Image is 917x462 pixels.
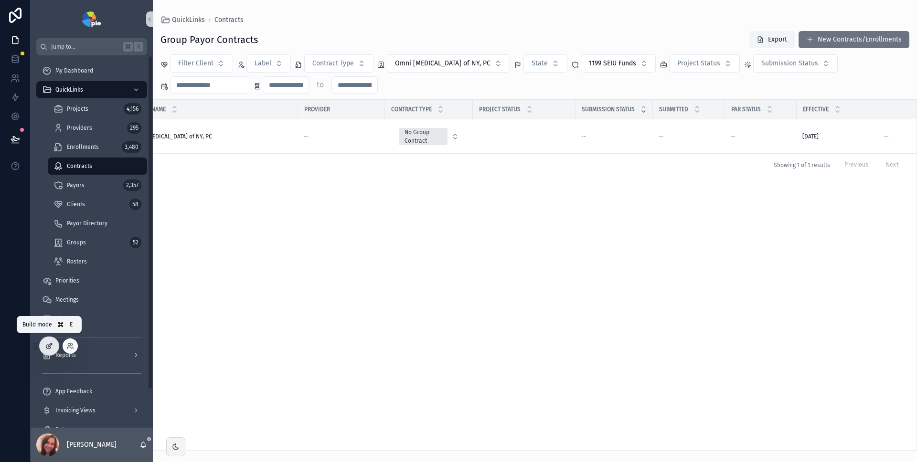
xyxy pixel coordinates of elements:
span: Effective [803,105,829,113]
a: App Feedback [36,383,147,400]
span: Contracts [67,162,92,170]
span: State [532,59,548,68]
a: -- [581,133,647,140]
span: Payors [67,181,85,189]
span: Build mode [22,321,52,328]
a: -- [731,133,791,140]
button: Select Button [391,124,467,149]
a: Select Button [391,123,467,149]
span: Projects [67,105,88,113]
button: Jump to...K [36,38,147,55]
button: Select Button [669,54,740,73]
button: New Contracts/Enrollments [799,31,909,48]
span: Reports [55,351,76,359]
span: Payor Directory [67,220,107,227]
a: Contracts [214,15,244,25]
a: Payors2,357 [48,177,147,194]
a: Meetings [36,291,147,308]
a: -- [304,133,379,140]
span: Showing 1 of 1 results [774,161,830,169]
span: Groups [67,239,86,246]
button: Select Button [246,54,291,73]
span: Enrollments [67,143,99,151]
span: App Feedback [55,388,92,395]
span: Providers [67,124,92,132]
span: My Dashboard [55,67,93,74]
button: Select Button [581,54,656,73]
a: Payor Directory [48,215,147,232]
div: 52 [130,237,141,248]
a: Providers295 [48,119,147,136]
a: QuickLinks [160,15,205,25]
h1: Group Payor Contracts [160,33,258,46]
div: 58 [129,199,141,210]
span: 1199 SEIU Funds [589,59,636,68]
span: PAR Status [731,105,761,113]
a: Tickets [36,310,147,327]
a: Clients58 [48,196,147,213]
span: Tickets [55,315,74,323]
span: Omni [MEDICAL_DATA] of NY, PC [131,133,212,140]
p: [PERSON_NAME] [67,440,117,450]
span: Invoicing Views [55,407,96,414]
span: Sales [55,426,70,433]
a: [DATE] [802,133,873,140]
span: Clients [67,200,85,208]
span: Contract Type [391,105,432,113]
div: 3,480 [122,141,141,153]
span: Project Status [677,59,720,68]
div: No Group Contract [405,128,442,145]
span: [DATE] [802,133,819,140]
span: Submitted [659,105,688,113]
span: QuickLinks [172,15,205,25]
span: Meetings [55,296,79,304]
span: Filter Client [178,59,213,68]
button: Select Button [304,54,373,73]
span: E [67,321,75,328]
span: Jump to... [51,43,119,51]
a: Priorities [36,272,147,289]
a: Rosters [48,253,147,270]
a: Enrollments3,480 [48,138,147,156]
a: Reports [36,346,147,364]
a: Groups52 [48,234,147,251]
a: Projects4,156 [48,100,147,117]
span: QuickLinks [55,86,83,94]
button: Export [749,31,795,48]
span: -- [884,133,889,140]
a: Contracts [48,157,147,175]
a: Sales [36,421,147,438]
span: Priorities [55,277,79,284]
span: Submission Status [582,105,635,113]
button: Select Button [753,54,838,73]
span: Label [255,59,271,68]
a: -- [659,133,719,140]
span: -- [304,133,309,140]
a: Omni [MEDICAL_DATA] of NY, PC [131,133,292,140]
span: K [135,43,142,51]
span: Project Status [479,105,521,113]
button: Select Button [170,54,233,73]
button: Select Button [523,54,567,73]
div: 295 [127,122,141,134]
div: 2,357 [123,179,141,191]
span: -- [731,133,736,140]
span: -- [581,133,586,140]
div: scrollable content [31,55,153,428]
span: Contract Type [312,59,354,68]
span: Provider [304,105,330,113]
p: to [317,79,324,91]
a: Invoicing Views [36,402,147,419]
a: My Dashboard [36,62,147,79]
img: App logo [82,11,101,27]
a: QuickLinks [36,81,147,98]
span: Omni [MEDICAL_DATA] of NY, PC [395,59,490,68]
button: Select Button [387,54,510,73]
span: Submission Status [761,59,818,68]
div: 4,156 [124,103,141,115]
span: -- [659,133,663,140]
span: Rosters [67,258,87,265]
